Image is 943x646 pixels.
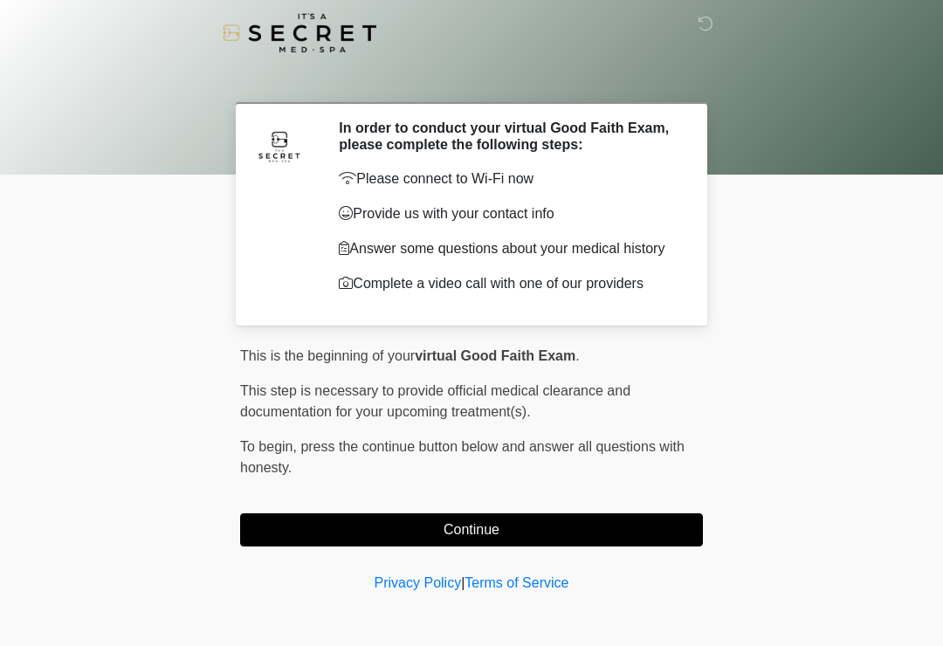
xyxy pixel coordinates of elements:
[461,575,465,590] a: |
[240,383,630,419] span: This step is necessary to provide official medical clearance and documentation for your upcoming ...
[575,348,579,363] span: .
[465,575,568,590] a: Terms of Service
[339,203,677,224] p: Provide us with your contact info
[375,575,462,590] a: Privacy Policy
[240,439,300,454] span: To begin,
[227,63,716,95] h1: ‎ ‎
[415,348,575,363] strong: virtual Good Faith Exam
[339,168,677,189] p: Please connect to Wi-Fi now
[240,513,703,546] button: Continue
[339,120,677,153] h2: In order to conduct your virtual Good Faith Exam, please complete the following steps:
[339,273,677,294] p: Complete a video call with one of our providers
[253,120,306,172] img: Agent Avatar
[339,238,677,259] p: Answer some questions about your medical history
[223,13,376,52] img: It's A Secret Med Spa Logo
[240,348,415,363] span: This is the beginning of your
[240,439,685,475] span: press the continue button below and answer all questions with honesty.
